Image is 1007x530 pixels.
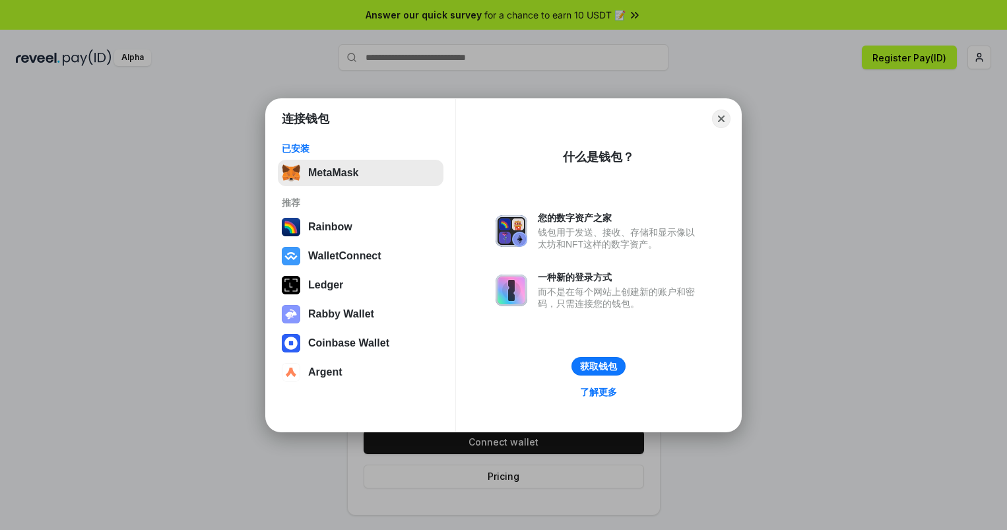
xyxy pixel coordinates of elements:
div: 了解更多 [580,386,617,398]
img: svg+xml,%3Csvg%20xmlns%3D%22http%3A%2F%2Fwww.w3.org%2F2000%2Fsvg%22%20fill%3D%22none%22%20viewBox... [282,305,300,323]
div: Coinbase Wallet [308,337,389,349]
img: svg+xml,%3Csvg%20xmlns%3D%22http%3A%2F%2Fwww.w3.org%2F2000%2Fsvg%22%20width%3D%2228%22%20height%3... [282,276,300,294]
a: 了解更多 [572,383,625,401]
div: 您的数字资产之家 [538,212,701,224]
button: 获取钱包 [571,357,626,376]
button: Rabby Wallet [278,301,443,327]
div: Argent [308,366,342,378]
div: Rabby Wallet [308,308,374,320]
button: WalletConnect [278,243,443,269]
div: 而不是在每个网站上创建新的账户和密码，只需连接您的钱包。 [538,286,701,310]
div: WalletConnect [308,250,381,262]
div: Rainbow [308,221,352,233]
button: Coinbase Wallet [278,330,443,356]
button: Ledger [278,272,443,298]
img: svg+xml,%3Csvg%20width%3D%2228%22%20height%3D%2228%22%20viewBox%3D%220%200%2028%2028%22%20fill%3D... [282,334,300,352]
div: 什么是钱包？ [563,149,634,165]
button: Argent [278,359,443,385]
div: Ledger [308,279,343,291]
div: 一种新的登录方式 [538,271,701,283]
img: svg+xml,%3Csvg%20xmlns%3D%22http%3A%2F%2Fwww.w3.org%2F2000%2Fsvg%22%20fill%3D%22none%22%20viewBox... [496,275,527,306]
div: 获取钱包 [580,360,617,372]
h1: 连接钱包 [282,111,329,127]
img: svg+xml,%3Csvg%20width%3D%2228%22%20height%3D%2228%22%20viewBox%3D%220%200%2028%2028%22%20fill%3D... [282,363,300,381]
div: 推荐 [282,197,439,209]
img: svg+xml,%3Csvg%20width%3D%2228%22%20height%3D%2228%22%20viewBox%3D%220%200%2028%2028%22%20fill%3D... [282,247,300,265]
div: MetaMask [308,167,358,179]
button: Close [712,110,731,128]
div: 钱包用于发送、接收、存储和显示像以太坊和NFT这样的数字资产。 [538,226,701,250]
button: Rainbow [278,214,443,240]
div: 已安装 [282,143,439,154]
img: svg+xml,%3Csvg%20width%3D%22120%22%20height%3D%22120%22%20viewBox%3D%220%200%20120%20120%22%20fil... [282,218,300,236]
button: MetaMask [278,160,443,186]
img: svg+xml,%3Csvg%20fill%3D%22none%22%20height%3D%2233%22%20viewBox%3D%220%200%2035%2033%22%20width%... [282,164,300,182]
img: svg+xml,%3Csvg%20xmlns%3D%22http%3A%2F%2Fwww.w3.org%2F2000%2Fsvg%22%20fill%3D%22none%22%20viewBox... [496,215,527,247]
